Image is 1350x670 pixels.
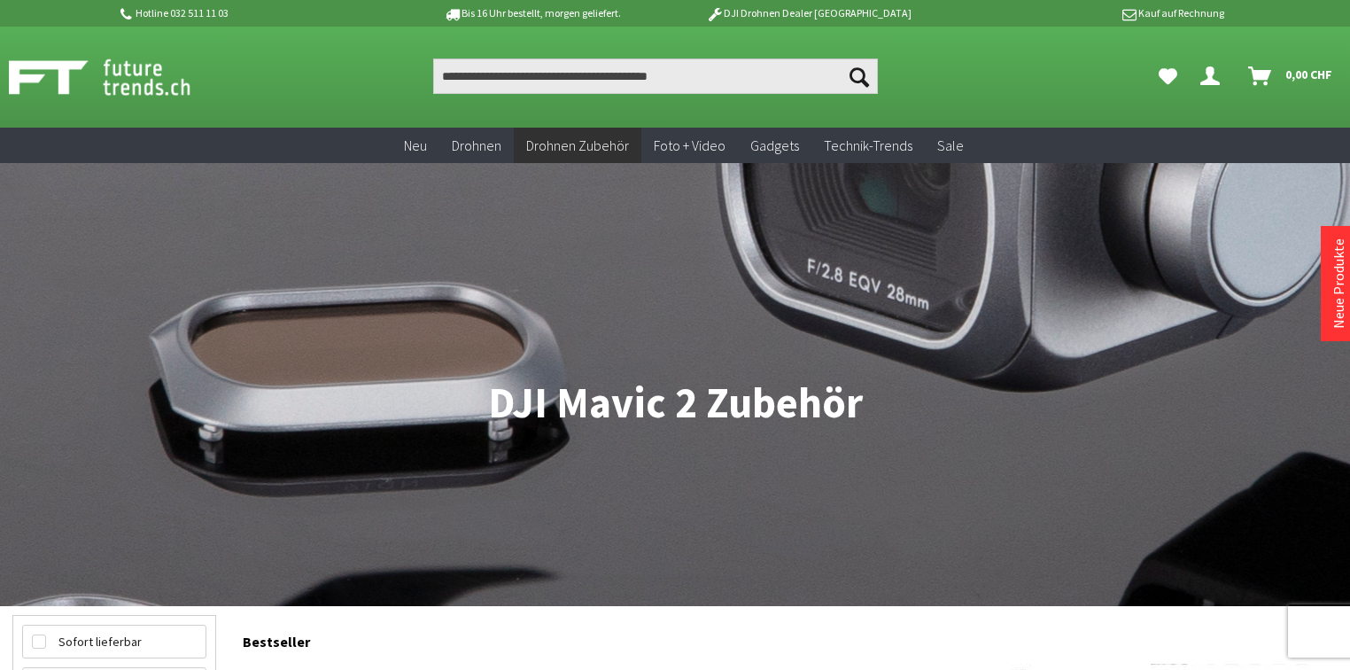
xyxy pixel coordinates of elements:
a: Drohnen [439,128,514,164]
span: Gadgets [750,136,799,154]
button: Suchen [841,58,878,94]
span: 0,00 CHF [1285,60,1332,89]
img: Shop Futuretrends - zur Startseite wechseln [9,55,229,99]
a: Sale [925,128,976,164]
a: Gadgets [738,128,811,164]
a: Meine Favoriten [1150,58,1186,94]
p: Bis 16 Uhr bestellt, morgen geliefert. [393,3,670,24]
div: Bestseller [243,615,1338,659]
a: Warenkorb [1241,58,1341,94]
p: DJI Drohnen Dealer [GEOGRAPHIC_DATA] [671,3,947,24]
span: Foto + Video [654,136,725,154]
h1: DJI Mavic 2 Zubehör [12,381,1338,425]
p: Kauf auf Rechnung [947,3,1223,24]
span: Drohnen [452,136,501,154]
a: Foto + Video [641,128,738,164]
a: Drohnen Zubehör [514,128,641,164]
a: Neu [392,128,439,164]
input: Produkt, Marke, Kategorie, EAN, Artikelnummer… [433,58,877,94]
a: Neue Produkte [1330,238,1347,329]
a: Dein Konto [1193,58,1234,94]
span: Technik-Trends [824,136,912,154]
span: Neu [404,136,427,154]
span: Drohnen Zubehör [526,136,629,154]
a: Technik-Trends [811,128,925,164]
label: Sofort lieferbar [23,626,206,658]
span: Sale [937,136,964,154]
p: Hotline 032 511 11 03 [117,3,393,24]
